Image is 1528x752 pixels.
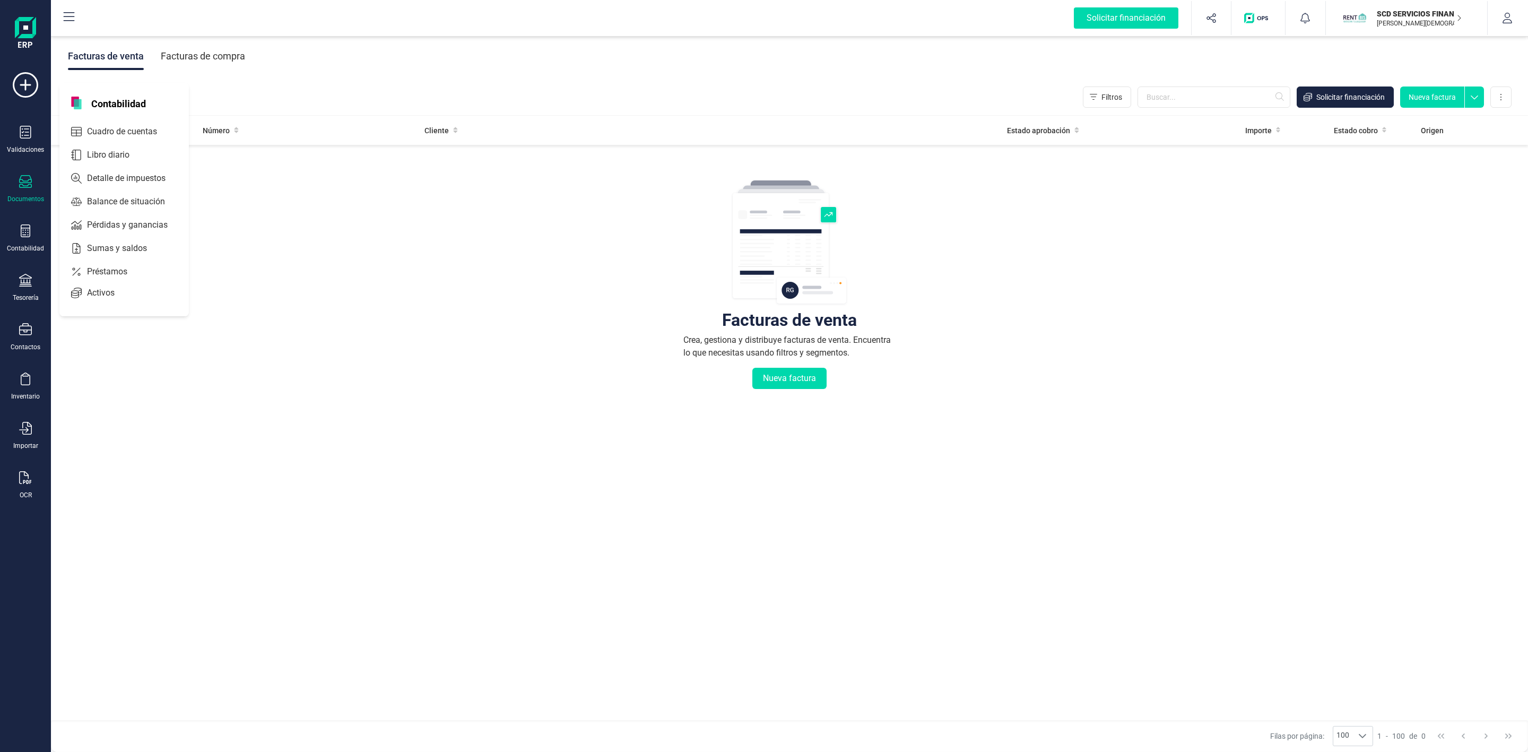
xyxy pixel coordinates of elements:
p: SCD SERVICIOS FINANCIEROS SL [1377,8,1462,19]
div: Facturas de venta [722,315,857,325]
img: img-empty-table.svg [731,179,848,306]
div: Tesorería [13,293,39,302]
input: Buscar... [1138,87,1290,108]
span: Contabilidad [85,97,152,109]
span: Origen [1421,125,1444,136]
div: Filas por página: [1270,726,1373,746]
span: 100 [1392,731,1405,741]
div: Validaciones [7,145,44,154]
span: Sumas y saldos [83,242,166,255]
div: OCR [20,491,32,499]
div: Importar [13,442,38,450]
button: Nueva factura [1400,87,1464,108]
span: Solicitar financiación [1316,92,1385,102]
div: - [1377,731,1426,741]
span: 1 [1377,731,1382,741]
span: de [1409,731,1417,741]
div: Contabilidad [7,244,44,253]
span: Estado cobro [1334,125,1378,136]
button: Solicitar financiación [1061,1,1191,35]
div: Crea, gestiona y distribuye facturas de venta. Encuentra lo que necesitas usando filtros y segmen... [683,334,896,359]
div: Facturas de venta [68,42,144,70]
p: [PERSON_NAME][DEMOGRAPHIC_DATA][DEMOGRAPHIC_DATA] [1377,19,1462,28]
span: Libro diario [83,149,149,161]
span: Cliente [424,125,449,136]
button: Last Page [1498,726,1518,746]
img: SC [1343,6,1366,30]
span: Balance de situación [83,195,184,208]
span: Número [203,125,230,136]
div: Inventario [11,392,40,401]
button: First Page [1431,726,1451,746]
span: Detalle de impuestos [83,172,185,185]
span: 0 [1421,731,1426,741]
span: Préstamos [83,265,146,278]
button: Logo de OPS [1238,1,1279,35]
button: Next Page [1476,726,1496,746]
span: Cuadro de cuentas [83,125,176,138]
span: Activos [83,287,134,299]
button: Solicitar financiación [1297,87,1394,108]
span: Estado aprobación [1007,125,1070,136]
img: Logo Finanedi [15,17,36,51]
div: Contactos [11,343,40,351]
span: 100 [1333,727,1352,746]
button: SCSCD SERVICIOS FINANCIEROS SL[PERSON_NAME][DEMOGRAPHIC_DATA][DEMOGRAPHIC_DATA] [1339,1,1474,35]
span: Importe [1245,125,1272,136]
div: Solicitar financiación [1074,7,1178,29]
div: Documentos [7,195,44,203]
button: Filtros [1083,87,1131,108]
button: Previous Page [1453,726,1473,746]
button: Nueva factura [752,368,827,389]
div: Facturas de compra [161,42,245,70]
img: Logo de OPS [1244,13,1272,23]
span: Filtros [1101,92,1122,102]
span: Pérdidas y ganancias [83,219,187,231]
